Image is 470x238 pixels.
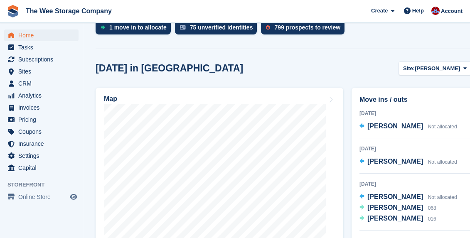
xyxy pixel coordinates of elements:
span: Sites [18,66,68,77]
a: menu [4,191,79,203]
img: prospect-51fa495bee0391a8d652442698ab0144808aea92771e9ea1ae160a38d050c398.svg [266,25,270,30]
h2: Map [104,95,117,103]
span: Create [371,7,388,15]
span: [PERSON_NAME] [415,64,460,73]
a: [PERSON_NAME] 016 [359,213,436,224]
a: 75 unverified identities [175,20,261,39]
span: 068 [428,205,436,211]
span: [PERSON_NAME] [367,193,423,200]
span: [PERSON_NAME] [367,204,423,211]
span: 016 [428,216,436,222]
a: 799 prospects to review [261,20,349,39]
span: [PERSON_NAME] [367,123,423,130]
span: Pricing [18,114,68,125]
span: Coupons [18,126,68,137]
a: menu [4,102,79,113]
a: menu [4,150,79,162]
span: Insurance [18,138,68,150]
img: verify_identity-adf6edd0f0f0b5bbfe63781bf79b02c33cf7c696d77639b501bdc392416b5a36.svg [180,25,186,30]
a: [PERSON_NAME] Not allocated [359,192,457,203]
span: Not allocated [428,159,457,165]
span: Settings [18,150,68,162]
div: 75 unverified identities [190,24,253,31]
span: Help [412,7,424,15]
a: menu [4,29,79,41]
a: menu [4,162,79,174]
div: 1 move in to allocate [109,24,167,31]
span: Capital [18,162,68,174]
img: Scott Ritchie [431,7,440,15]
a: 1 move in to allocate [96,20,175,39]
a: [PERSON_NAME] 068 [359,203,436,213]
span: Tasks [18,42,68,53]
span: Home [18,29,68,41]
span: Online Store [18,191,68,203]
span: Not allocated [428,124,457,130]
span: Storefront [7,181,83,189]
a: menu [4,66,79,77]
span: Not allocated [428,194,457,200]
a: menu [4,114,79,125]
img: stora-icon-8386f47178a22dfd0bd8f6a31ec36ba5ce8667c1dd55bd0f319d3a0aa187defe.svg [7,5,19,17]
a: [PERSON_NAME] Not allocated [359,157,457,167]
div: 799 prospects to review [274,24,340,31]
span: Invoices [18,102,68,113]
a: menu [4,42,79,53]
span: Subscriptions [18,54,68,65]
span: Site: [403,64,415,73]
a: Preview store [69,192,79,202]
img: move_ins_to_allocate_icon-fdf77a2bb77ea45bf5b3d319d69a93e2d87916cf1d5bf7949dd705db3b84f3ca.svg [101,25,105,30]
a: The Wee Storage Company [22,4,115,18]
a: menu [4,138,79,150]
span: Analytics [18,90,68,101]
a: menu [4,78,79,89]
h2: [DATE] in [GEOGRAPHIC_DATA] [96,63,243,74]
span: Account [441,7,463,15]
span: [PERSON_NAME] [367,215,423,222]
a: menu [4,126,79,137]
a: [PERSON_NAME] Not allocated [359,121,457,132]
a: menu [4,90,79,101]
span: CRM [18,78,68,89]
span: [PERSON_NAME] [367,158,423,165]
a: menu [4,54,79,65]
